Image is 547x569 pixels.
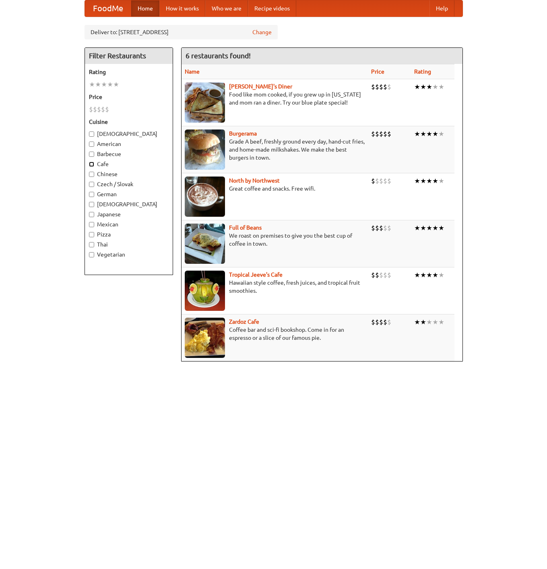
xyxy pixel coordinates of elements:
[89,172,94,177] input: Chinese
[89,230,169,238] label: Pizza
[383,271,387,279] li: $
[229,130,257,137] b: Burgerama
[229,224,262,231] a: Full of Beans
[414,224,420,232] li: ★
[371,271,375,279] li: $
[379,177,383,185] li: $
[186,52,251,60] ng-pluralize: 6 restaurants found!
[420,224,426,232] li: ★
[383,129,387,138] li: $
[185,279,365,295] p: Hawaiian style coffee, fresh juices, and tropical fruit smoothies.
[375,318,379,327] li: $
[185,326,365,342] p: Coffee bar and sci-fi bookshop. Come in for an espresso or a slice of our famous pie.
[426,224,432,232] li: ★
[383,224,387,232] li: $
[432,82,438,91] li: ★
[89,68,169,76] h5: Rating
[93,105,97,114] li: $
[89,150,169,158] label: Barbecue
[89,190,169,198] label: German
[414,177,420,185] li: ★
[89,251,169,259] label: Vegetarian
[420,82,426,91] li: ★
[432,129,438,138] li: ★
[371,68,384,75] a: Price
[131,0,159,16] a: Home
[420,129,426,138] li: ★
[383,82,387,91] li: $
[414,129,420,138] li: ★
[438,129,444,138] li: ★
[89,93,169,101] h5: Price
[89,80,95,89] li: ★
[185,82,225,123] img: sallys.jpg
[89,160,169,168] label: Cafe
[185,271,225,311] img: jeeves.jpg
[371,129,375,138] li: $
[89,232,94,237] input: Pizza
[185,232,365,248] p: We roast on premises to give you the best cup of coffee in town.
[371,318,375,327] li: $
[438,177,444,185] li: ★
[89,130,169,138] label: [DEMOGRAPHIC_DATA]
[89,240,169,249] label: Thai
[414,82,420,91] li: ★
[432,271,438,279] li: ★
[89,200,169,208] label: [DEMOGRAPHIC_DATA]
[89,142,94,147] input: American
[89,242,94,247] input: Thai
[429,0,454,16] a: Help
[379,271,383,279] li: $
[426,177,432,185] li: ★
[185,177,225,217] img: north.jpg
[89,118,169,126] h5: Cuisine
[375,271,379,279] li: $
[438,271,444,279] li: ★
[383,177,387,185] li: $
[85,25,278,39] div: Deliver to: [STREET_ADDRESS]
[379,82,383,91] li: $
[89,220,169,228] label: Mexican
[426,129,432,138] li: ★
[432,318,438,327] li: ★
[432,224,438,232] li: ★
[89,180,169,188] label: Czech / Slovak
[375,224,379,232] li: $
[432,177,438,185] li: ★
[379,224,383,232] li: $
[89,212,94,217] input: Japanese
[89,105,93,114] li: $
[387,129,391,138] li: $
[205,0,248,16] a: Who we are
[159,0,205,16] a: How it works
[97,105,101,114] li: $
[379,129,383,138] li: $
[85,0,131,16] a: FoodMe
[95,80,101,89] li: ★
[420,318,426,327] li: ★
[426,318,432,327] li: ★
[387,82,391,91] li: $
[229,83,292,90] a: [PERSON_NAME]'s Diner
[107,80,113,89] li: ★
[229,318,259,325] a: Zardoz Cafe
[426,271,432,279] li: ★
[185,129,225,170] img: burgerama.jpg
[185,224,225,264] img: beans.jpg
[229,271,283,278] b: Tropical Jeeve's Cafe
[371,224,375,232] li: $
[85,48,173,64] h4: Filter Restaurants
[89,162,94,167] input: Cafe
[438,224,444,232] li: ★
[89,182,94,187] input: Czech / Slovak
[414,271,420,279] li: ★
[229,177,280,184] a: North by Northwest
[426,82,432,91] li: ★
[248,0,296,16] a: Recipe videos
[375,82,379,91] li: $
[89,131,94,137] input: [DEMOGRAPHIC_DATA]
